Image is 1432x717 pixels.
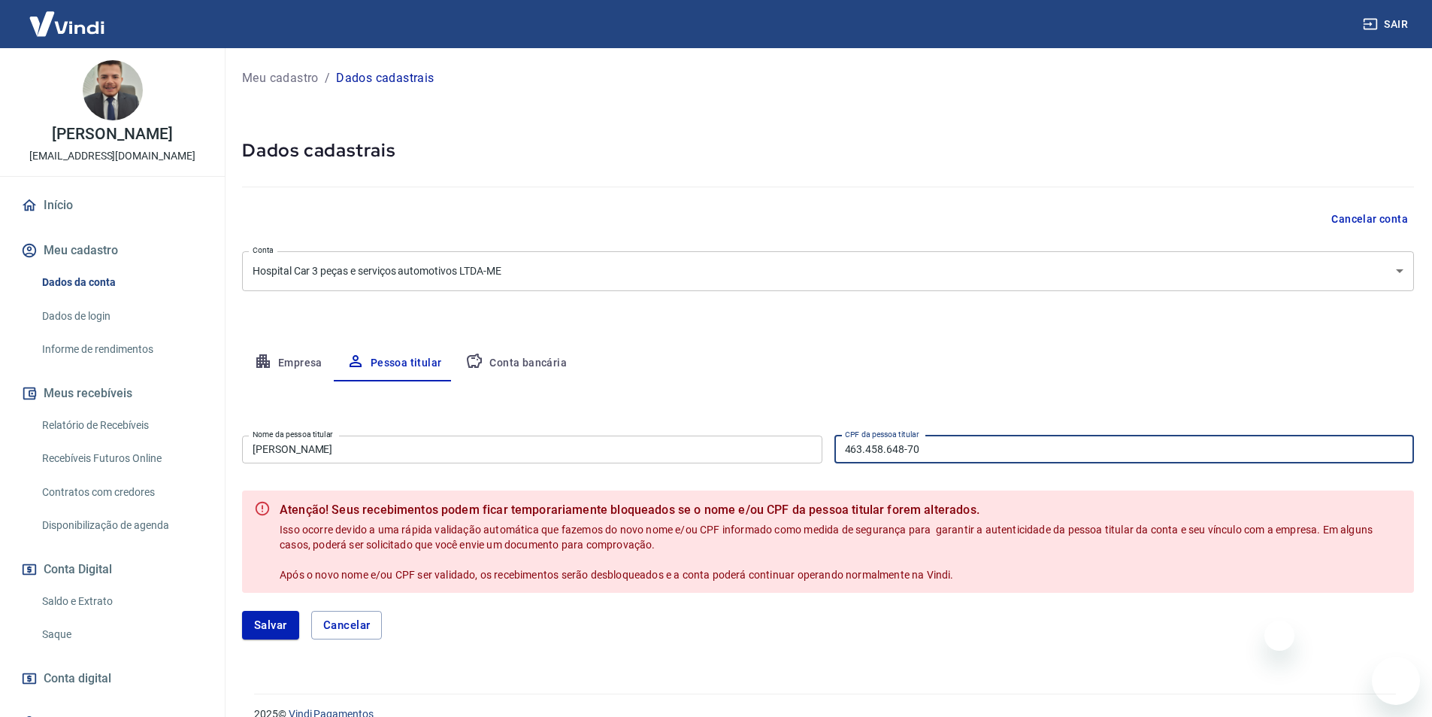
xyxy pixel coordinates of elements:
[242,69,319,87] a: Meu cadastro
[1372,657,1420,705] iframe: Botão para abrir a janela de mensagens
[253,429,333,440] label: Nome da pessoa titular
[1264,621,1294,651] iframe: Fechar mensagem
[18,662,207,695] a: Conta digital
[36,301,207,332] a: Dados de login
[18,189,207,222] a: Início
[18,1,116,47] img: Vindi
[18,377,207,410] button: Meus recebíveis
[52,126,172,142] p: [PERSON_NAME]
[36,443,207,474] a: Recebíveis Futuros Online
[253,245,274,256] label: Conta
[845,429,919,440] label: CPF da pessoa titular
[83,60,143,120] img: d75f492b-10b8-4a49-9e91-91a491aad61c.jpeg
[44,668,111,689] span: Conta digital
[1325,205,1414,233] button: Cancelar conta
[18,553,207,586] button: Conta Digital
[36,619,207,650] a: Saque
[18,234,207,267] button: Meu cadastro
[280,524,1375,581] span: Isso ocorre devido a uma rápida validação automática que fazemos do novo nome e/ou CPF informado ...
[36,334,207,365] a: Informe de rendimentos
[453,345,579,381] button: Conta bancária
[36,586,207,617] a: Saldo e Extrato
[242,611,299,640] button: Salvar
[36,477,207,508] a: Contratos com credores
[242,251,1414,291] div: Hospital Car 3 peças e serviços automotivos LTDA-ME
[29,148,195,164] p: [EMAIL_ADDRESS][DOMAIN_NAME]
[311,611,383,640] button: Cancelar
[1360,11,1414,38] button: Sair
[36,510,207,541] a: Disponibilização de agenda
[280,501,1402,519] b: Atenção! Seus recebimentos podem ficar temporariamente bloqueados se o nome e/ou CPF da pessoa ti...
[336,69,434,87] p: Dados cadastrais
[335,345,454,381] button: Pessoa titular
[36,410,207,441] a: Relatório de Recebíveis
[325,69,330,87] p: /
[242,345,335,381] button: Empresa
[36,267,207,298] a: Dados da conta
[242,138,1414,163] h5: Dados cadastrais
